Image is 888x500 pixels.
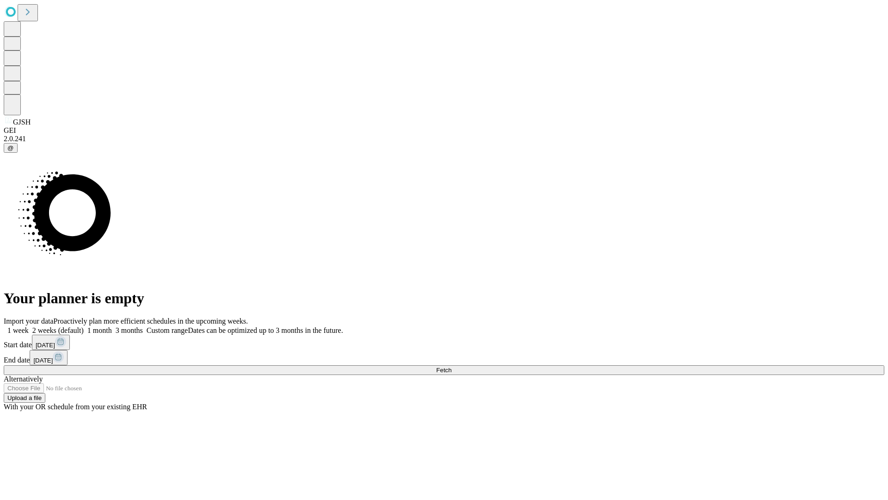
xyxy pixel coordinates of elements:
span: Fetch [436,367,451,374]
h1: Your planner is empty [4,290,884,307]
button: @ [4,143,18,153]
span: [DATE] [33,357,53,364]
span: 3 months [116,326,143,334]
button: Fetch [4,365,884,375]
button: [DATE] [30,350,68,365]
span: Dates can be optimized up to 3 months in the future. [188,326,343,334]
div: GEI [4,126,884,135]
span: Alternatively [4,375,43,383]
span: GJSH [13,118,31,126]
span: Proactively plan more efficient schedules in the upcoming weeks. [54,317,248,325]
div: End date [4,350,884,365]
span: @ [7,144,14,151]
button: [DATE] [32,335,70,350]
span: Custom range [147,326,188,334]
div: 2.0.241 [4,135,884,143]
span: 2 weeks (default) [32,326,84,334]
div: Start date [4,335,884,350]
span: With your OR schedule from your existing EHR [4,403,147,411]
span: 1 week [7,326,29,334]
button: Upload a file [4,393,45,403]
span: [DATE] [36,342,55,349]
span: Import your data [4,317,54,325]
span: 1 month [87,326,112,334]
